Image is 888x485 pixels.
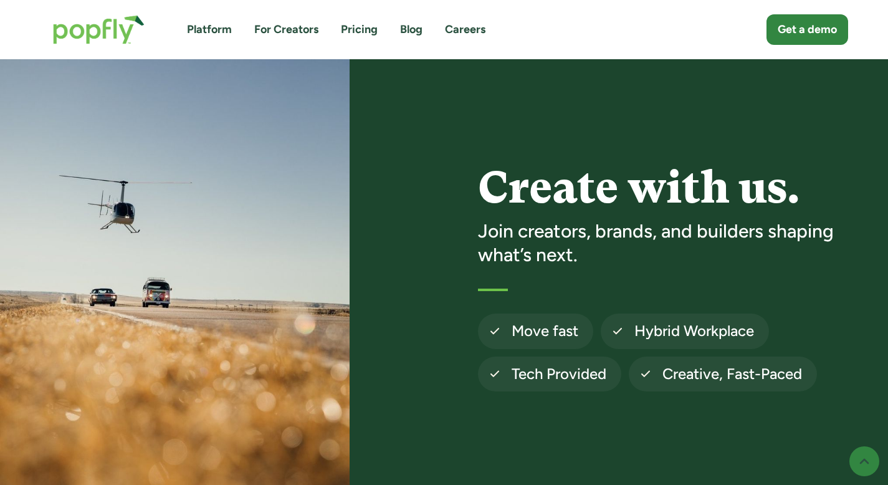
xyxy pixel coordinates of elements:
[512,364,606,384] h4: Tech Provided
[662,364,802,384] h4: Creative, Fast-Paced
[478,219,854,266] h3: Join creators, brands, and builders shaping what’s next.
[341,22,378,37] a: Pricing
[512,321,578,341] h4: Move fast
[634,321,754,341] h4: Hybrid Workplace
[187,22,232,37] a: Platform
[478,164,854,212] h1: Create with us.
[445,22,485,37] a: Careers
[778,22,837,37] div: Get a demo
[254,22,318,37] a: For Creators
[400,22,423,37] a: Blog
[766,14,848,45] a: Get a demo
[41,2,157,57] a: home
